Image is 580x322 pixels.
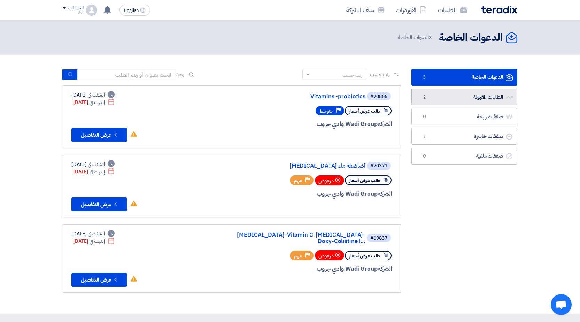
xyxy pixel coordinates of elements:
[225,120,392,129] div: Wadi Group وادي جروب
[439,31,503,45] h2: الدعوات الخاصة
[390,2,432,18] a: الأوردرات
[378,189,393,198] span: الشركة
[73,99,115,106] div: [DATE]
[294,177,302,184] span: مهم
[226,232,365,245] a: [MEDICAL_DATA]-Vitamin C-[MEDICAL_DATA]-Doxy-Colistine ا...
[341,2,390,18] a: ملف الشركة
[420,153,428,160] span: 0
[71,128,127,142] button: عرض التفاصيل
[71,197,127,211] button: عرض التفاصيل
[88,230,105,238] span: أنشئت في
[349,177,380,184] span: طلب عرض أسعار
[370,164,387,169] div: #70371
[315,250,344,260] div: مرفوض
[398,33,433,42] span: الدعوات الخاصة
[71,91,115,99] div: [DATE]
[119,5,150,16] button: English
[411,148,517,165] a: صفقات ملغية0
[481,6,517,14] img: Teradix logo
[124,8,139,13] span: English
[88,161,105,168] span: أنشئت في
[349,108,380,114] span: طلب عرض أسعار
[432,2,473,18] a: الطلبات
[551,294,572,315] a: Open chat
[86,5,97,16] img: profile_test.png
[420,94,428,101] span: 2
[320,108,333,114] span: متوسط
[90,238,105,245] span: إنتهت في
[420,74,428,81] span: 3
[71,273,127,287] button: عرض التفاصيل
[73,238,115,245] div: [DATE]
[71,230,115,238] div: [DATE]
[225,264,392,274] div: Wadi Group وادي جروب
[411,89,517,106] a: الطلبات المقبولة2
[73,168,115,175] div: [DATE]
[90,99,105,106] span: إنتهت في
[378,120,393,128] span: الشركة
[175,71,184,78] span: بحث
[294,253,302,259] span: مهم
[342,72,363,79] div: رتب حسب
[420,113,428,120] span: 0
[225,189,392,199] div: Wadi Group وادي جروب
[315,175,344,185] div: مرفوض
[411,108,517,125] a: صفقات رابحة0
[78,69,175,80] input: ابحث بعنوان أو رقم الطلب
[420,133,428,140] span: 2
[370,71,390,78] span: رتب حسب
[429,33,432,41] span: 3
[411,128,517,145] a: صفقات خاسرة2
[88,91,105,99] span: أنشئت في
[71,161,115,168] div: [DATE]
[370,94,387,99] div: #70866
[378,264,393,273] span: الشركة
[63,11,83,15] div: Avi
[226,93,365,100] a: Vitamins -probiotics
[370,236,387,241] div: #69837
[90,168,105,175] span: إنتهت في
[411,69,517,86] a: الدعوات الخاصة3
[68,5,83,11] div: الحساب
[226,163,365,169] a: [MEDICAL_DATA] أضاضفة ماء
[349,253,380,259] span: طلب عرض أسعار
